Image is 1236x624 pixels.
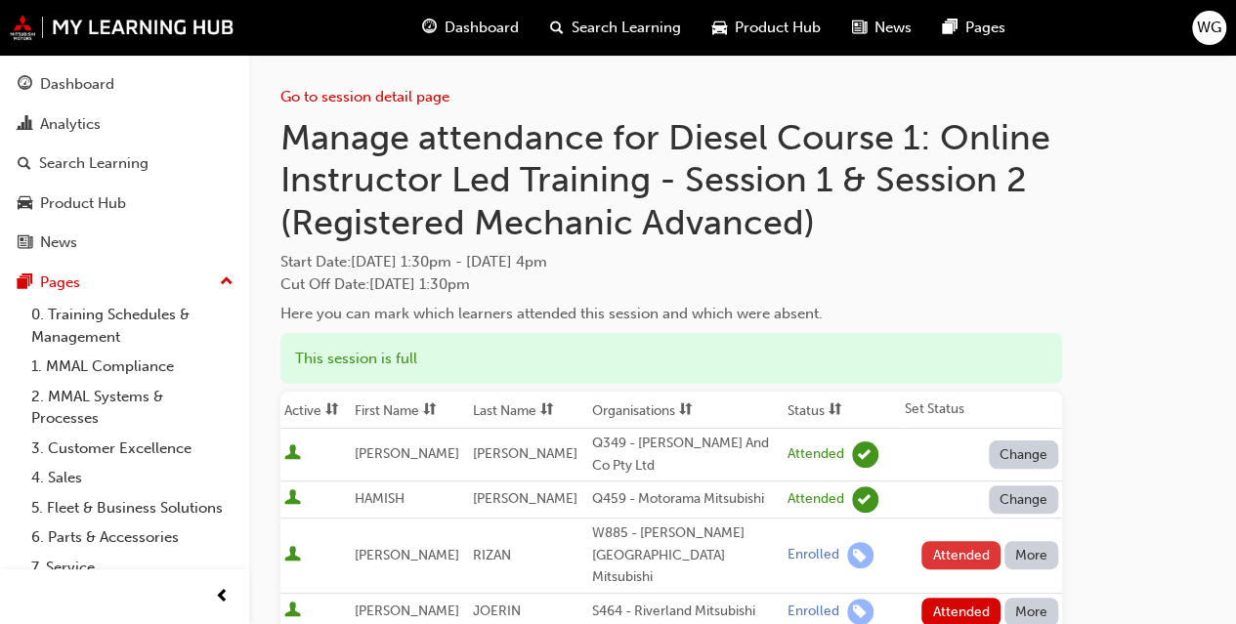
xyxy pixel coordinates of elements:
[712,16,727,40] span: car-icon
[325,402,339,419] span: sorting-icon
[788,603,839,621] div: Enrolled
[355,547,459,563] span: [PERSON_NAME]
[284,444,301,464] span: User is active
[284,489,301,509] span: User is active
[23,463,241,493] a: 4. Sales
[23,382,241,434] a: 2. MMAL Systems & Processes
[18,234,32,252] span: news-icon
[40,73,114,96] div: Dashboard
[284,602,301,621] span: User is active
[23,300,241,352] a: 0. Training Schedules & Management
[355,445,459,462] span: [PERSON_NAME]
[215,585,230,609] span: prev-icon
[355,490,405,507] span: HAMISH
[852,486,878,513] span: learningRecordVerb_ATTEND-icon
[989,440,1059,469] button: Change
[18,195,32,213] span: car-icon
[423,402,437,419] span: sorting-icon
[592,488,780,511] div: Q459 - Motorama Mitsubishi
[23,434,241,464] a: 3. Customer Excellence
[852,441,878,468] span: learningRecordVerb_ATTEND-icon
[473,603,521,619] span: JOERIN
[422,16,437,40] span: guage-icon
[735,17,821,39] span: Product Hub
[18,155,31,173] span: search-icon
[8,225,241,261] a: News
[588,392,784,429] th: Toggle SortBy
[473,490,577,507] span: [PERSON_NAME]
[852,16,867,40] span: news-icon
[8,66,241,103] a: Dashboard
[220,270,234,295] span: up-icon
[784,392,901,429] th: Toggle SortBy
[534,8,697,48] a: search-iconSearch Learning
[280,303,1062,325] div: Here you can mark which learners attended this session and which were absent.
[8,186,241,222] a: Product Hub
[23,522,241,553] a: 6. Parts & Accessories
[40,113,101,136] div: Analytics
[280,275,470,293] span: Cut Off Date : [DATE] 1:30pm
[965,17,1005,39] span: Pages
[943,16,958,40] span: pages-icon
[989,485,1059,514] button: Change
[927,8,1021,48] a: pages-iconPages
[8,106,241,143] a: Analytics
[697,8,836,48] a: car-iconProduct Hub
[280,392,351,429] th: Toggle SortBy
[788,546,839,564] div: Enrolled
[473,445,577,462] span: [PERSON_NAME]
[355,603,459,619] span: [PERSON_NAME]
[540,402,554,419] span: sorting-icon
[8,146,241,182] a: Search Learning
[280,88,449,105] a: Go to session detail page
[874,17,912,39] span: News
[572,17,681,39] span: Search Learning
[550,16,564,40] span: search-icon
[40,231,77,254] div: News
[8,62,241,265] button: DashboardAnalyticsSearch LearningProduct HubNews
[1197,17,1221,39] span: WG
[23,352,241,382] a: 1. MMAL Compliance
[473,547,511,563] span: RIZAN
[1192,11,1226,45] button: WG
[829,402,842,419] span: sorting-icon
[18,76,32,94] span: guage-icon
[280,116,1062,244] h1: Manage attendance for Diesel Course 1: Online Instructor Led Training - Session 1 & Session 2 (Re...
[901,392,1062,429] th: Set Status
[351,392,469,429] th: Toggle SortBy
[469,392,587,429] th: Toggle SortBy
[592,433,780,477] div: Q349 - [PERSON_NAME] And Co Pty Ltd
[8,265,241,301] button: Pages
[39,152,149,175] div: Search Learning
[445,17,519,39] span: Dashboard
[921,541,1001,569] button: Attended
[40,271,80,294] div: Pages
[18,274,32,292] span: pages-icon
[788,490,844,509] div: Attended
[592,522,780,589] div: W885 - [PERSON_NAME][GEOGRAPHIC_DATA] Mitsubishi
[847,542,874,568] span: learningRecordVerb_ENROLL-icon
[10,15,234,40] img: mmal
[23,493,241,523] a: 5. Fleet & Business Solutions
[280,251,1062,273] span: Start Date :
[23,553,241,583] a: 7. Service
[406,8,534,48] a: guage-iconDashboard
[40,192,126,215] div: Product Hub
[18,116,32,134] span: chart-icon
[679,402,693,419] span: sorting-icon
[284,546,301,565] span: User is active
[351,253,547,270] span: [DATE] 1:30pm - [DATE] 4pm
[280,333,1062,385] div: This session is full
[1004,541,1059,569] button: More
[592,601,780,623] div: S464 - Riverland Mitsubishi
[788,445,844,464] div: Attended
[836,8,927,48] a: news-iconNews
